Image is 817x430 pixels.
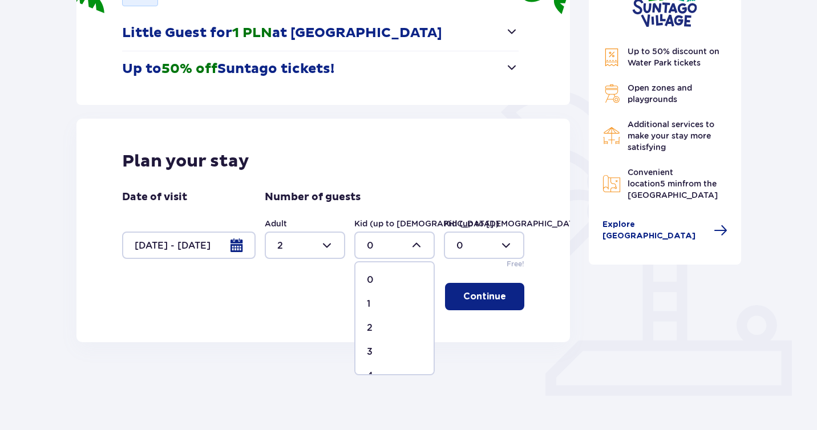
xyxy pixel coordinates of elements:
[122,25,442,42] p: Little Guest for at [GEOGRAPHIC_DATA]
[367,298,370,310] p: 1
[265,218,287,229] label: Adult
[602,219,707,242] span: Explore [GEOGRAPHIC_DATA]
[660,179,682,188] span: 5 min
[232,25,272,42] span: 1 PLN
[628,83,692,104] span: Open zones and playgrounds
[122,60,334,78] p: Up to Suntago tickets!
[354,218,499,229] label: Kid (up to [DEMOGRAPHIC_DATA].)
[602,175,621,193] img: Map Icon
[367,370,373,382] p: 4
[122,51,519,87] button: Up to50% offSuntago tickets!
[628,120,714,152] span: Additional services to make your stay more satisfying
[445,283,524,310] button: Continue
[602,84,621,103] img: Grill Icon
[602,219,728,242] a: Explore [GEOGRAPHIC_DATA]
[367,346,373,358] p: 3
[367,274,374,286] p: 0
[122,15,519,51] button: Little Guest for1 PLNat [GEOGRAPHIC_DATA]
[122,151,249,172] p: Plan your stay
[507,259,524,269] p: Free!
[161,60,217,78] span: 50% off
[463,290,506,303] p: Continue
[628,47,719,67] span: Up to 50% discount on Water Park tickets
[265,190,361,204] p: Number of guests
[628,168,718,200] span: Convenient location from the [GEOGRAPHIC_DATA]
[602,48,621,67] img: Discount Icon
[444,218,589,229] label: Kid (up to [DEMOGRAPHIC_DATA].)
[602,127,621,145] img: Restaurant Icon
[122,190,187,204] p: Date of visit
[367,322,373,334] p: 2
